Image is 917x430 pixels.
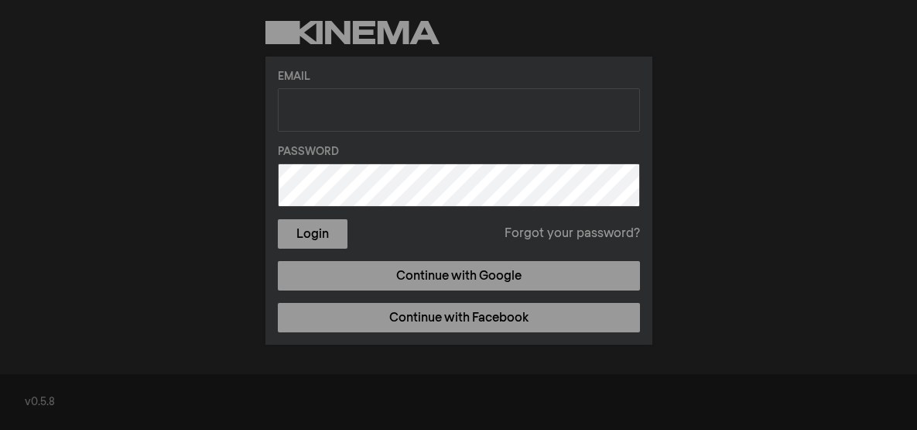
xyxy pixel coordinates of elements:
a: Continue with Google [278,261,640,291]
a: Forgot your password? [505,225,640,243]
div: v0.5.8 [25,394,892,411]
label: Email [278,69,640,85]
label: Password [278,144,640,160]
button: Login [278,219,347,249]
a: Continue with Facebook [278,303,640,332]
